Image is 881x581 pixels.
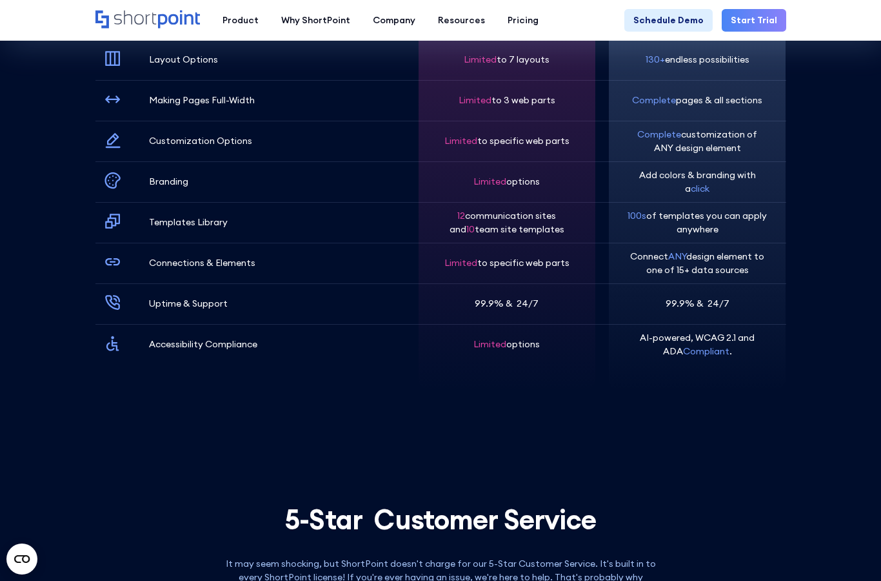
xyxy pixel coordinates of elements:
p: Uptime & Support [149,297,228,311]
h2: 5-Star Customer Service [95,505,786,535]
p: options [473,175,540,189]
span: click [691,183,709,194]
div: Company [373,14,415,27]
a: Pricing [497,9,550,32]
div: Pricing [508,14,539,27]
p: Making Pages Full-Width [149,94,255,107]
span: Complete [637,128,681,140]
span: 100s [628,210,646,221]
a: Product [212,9,270,32]
p: Layout Options [149,53,218,66]
iframe: Chat Widget [817,519,881,581]
p: Branding [149,175,188,189]
div: Why ShortPoint [281,14,350,27]
p: options [473,338,540,351]
p: to 3 web parts [459,94,555,107]
a: Why ShortPoint [270,9,362,32]
p: Add colors & branding with a [627,168,767,196]
p: Customization Options [149,134,252,148]
button: Open CMP widget [6,544,37,575]
p: communication sites and team site templates [437,209,577,236]
span: 130+ [646,54,665,65]
span: 12 [457,210,465,221]
span: Limited [473,176,506,187]
span: Limited [473,338,506,350]
p: customization of ANY design element [627,128,767,155]
p: pages & all sections [632,94,762,107]
p: endless possibilities [646,53,749,66]
p: AI-powered, WCAG 2.1 and ADA . [627,331,767,358]
span: Limited [464,54,497,65]
a: Company [362,9,427,32]
div: Resources [438,14,485,27]
p: to 7 layouts [464,53,549,66]
a: Start Trial [722,9,786,32]
p: Connect design element to one of 15+ data sources [627,250,767,277]
p: to specific web parts [444,256,569,270]
p: Accessibility Compliance [149,338,257,351]
div: Product [223,14,259,27]
p: Templates Library [149,216,228,229]
span: Limited [444,257,477,269]
span: Limited [459,94,491,106]
a: Schedule Demo [624,9,713,32]
a: Home [95,10,201,30]
p: 99.9% & 24/7 [475,297,539,311]
p: Connections & Elements [149,256,255,270]
p: 99.9% & 24/7 [666,297,729,311]
span: Limited [444,135,477,147]
p: of templates you can apply anywhere [627,209,767,236]
span: Complete [632,94,676,106]
p: to specific web parts [444,134,569,148]
span: 10 [466,223,475,235]
span: Compliant [683,345,729,357]
span: ANY [668,250,686,262]
a: Resources [427,9,497,32]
